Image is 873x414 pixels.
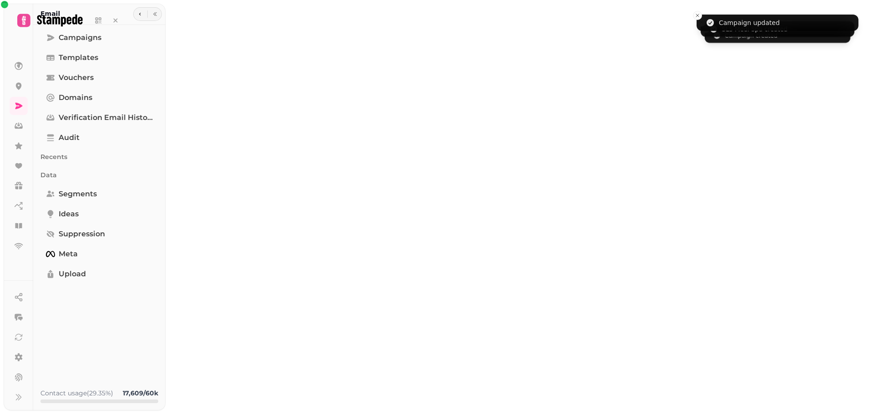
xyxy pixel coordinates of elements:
a: Segments [40,185,158,203]
b: 17,609 / 60k [123,389,158,397]
a: Audit [40,129,158,147]
a: Campaigns [40,29,158,47]
span: Segments [59,189,97,200]
span: Ideas [59,209,79,219]
span: Campaigns [59,32,101,43]
p: Data [40,167,158,183]
a: Domains [40,89,158,107]
a: Verification email history [40,109,158,127]
p: Contact usage (29.35%) [40,389,113,398]
a: Templates [40,49,158,67]
span: Vouchers [59,72,94,83]
div: Campaign updated [719,18,780,27]
p: Recents [40,149,158,165]
span: Templates [59,52,98,63]
a: Suppression [40,225,158,243]
span: Verification email history [59,112,153,123]
a: Ideas [40,205,158,223]
button: Close toast [693,11,702,20]
nav: Tabs [33,25,166,381]
span: Meta [59,249,78,259]
a: Meta [40,245,158,263]
a: Vouchers [40,69,158,87]
span: Suppression [59,229,105,239]
h2: Email [40,9,60,18]
span: Upload [59,269,86,279]
span: Domains [59,92,92,103]
a: Upload [40,265,158,283]
span: Audit [59,132,80,143]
